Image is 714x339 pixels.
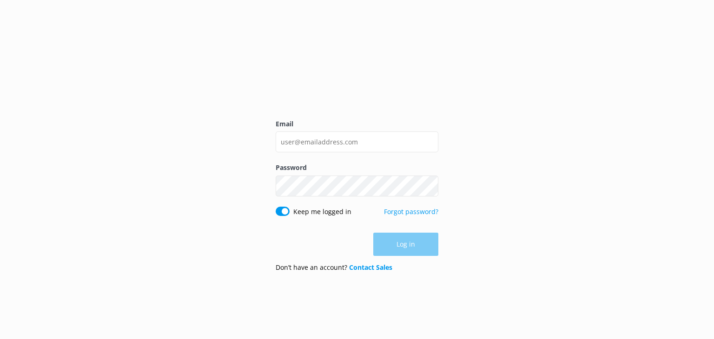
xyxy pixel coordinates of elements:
[420,176,438,195] button: Show password
[349,263,392,272] a: Contact Sales
[384,207,438,216] a: Forgot password?
[276,262,392,273] p: Don’t have an account?
[276,131,438,152] input: user@emailaddress.com
[293,207,351,217] label: Keep me logged in
[276,163,438,173] label: Password
[276,119,438,129] label: Email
